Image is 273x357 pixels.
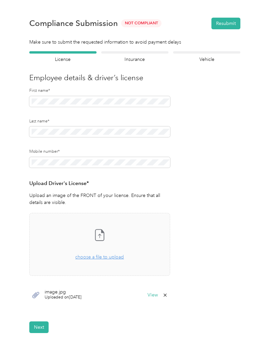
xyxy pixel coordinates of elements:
label: First name* [29,88,170,94]
div: Make sure to submit the requested information to avoid payment delays [29,39,240,46]
iframe: Everlance-gr Chat Button Frame [236,320,273,357]
p: Upload an image of the FRONT of your license. Ensure that all details are visible. [29,192,170,206]
span: image.jpg [45,290,82,294]
label: Last name* [29,118,170,124]
span: choose a file to upload [30,213,170,275]
span: Not Compliant [121,19,161,27]
h3: Employee details & driver’s license [29,72,240,83]
h1: Compliance Submission [29,19,118,28]
span: choose a file to upload [75,254,124,260]
h4: License [29,56,97,63]
h4: Insurance [101,56,168,63]
button: Next [29,321,49,333]
button: View [147,293,158,297]
h4: Vehicle [173,56,240,63]
h3: Upload Driver's License* [29,179,170,188]
label: Mobile number* [29,149,170,155]
button: Resubmit [211,18,240,29]
span: Uploaded on [DATE] [45,294,82,300]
